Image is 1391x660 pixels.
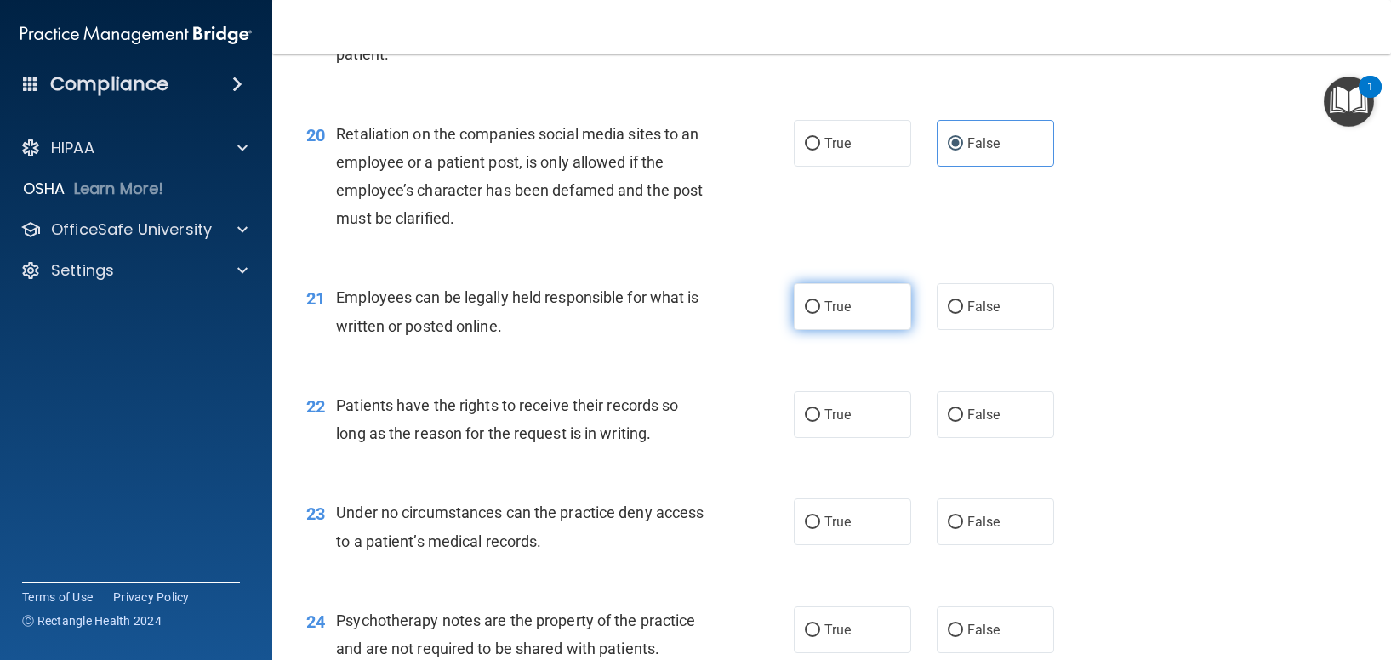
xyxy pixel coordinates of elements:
span: Employees can be legally held responsible for what is written or posted online. [336,288,698,334]
input: True [805,409,820,422]
span: True [824,407,851,423]
a: OfficeSafe University [20,219,248,240]
a: Settings [20,260,248,281]
img: PMB logo [20,18,252,52]
span: False [967,407,1000,423]
p: Learn More! [74,179,164,199]
span: 21 [306,288,325,309]
span: 23 [306,504,325,524]
span: True [824,622,851,638]
span: True [824,135,851,151]
iframe: Drift Widget Chat Controller [1306,543,1371,607]
span: False [967,299,1000,315]
span: 20 [306,125,325,145]
input: False [948,138,963,151]
p: HIPAA [51,138,94,158]
input: False [948,409,963,422]
span: Ⓒ Rectangle Health 2024 [22,612,162,629]
input: True [805,301,820,314]
span: False [967,622,1000,638]
span: True [824,514,851,530]
input: True [805,138,820,151]
input: False [948,624,963,637]
input: True [805,516,820,529]
span: Retaliation on the companies social media sites to an employee or a patient post, is only allowed... [336,125,703,228]
input: False [948,301,963,314]
span: 22 [306,396,325,417]
input: False [948,516,963,529]
a: Privacy Policy [113,589,190,606]
button: Open Resource Center, 1 new notification [1324,77,1374,127]
p: OSHA [23,179,66,199]
p: OfficeSafe University [51,219,212,240]
span: False [967,135,1000,151]
span: Patients have the rights to receive their records so long as the reason for the request is in wri... [336,396,678,442]
p: Settings [51,260,114,281]
span: Psychotherapy notes are the property of the practice and are not required to be shared with patie... [336,612,695,657]
span: False [967,514,1000,530]
span: 24 [306,612,325,632]
a: Terms of Use [22,589,93,606]
span: True [824,299,851,315]
input: True [805,624,820,637]
h4: Compliance [50,72,168,96]
div: 1 [1367,87,1373,109]
span: Under no circumstances can the practice deny access to a patient’s medical records. [336,504,704,549]
a: HIPAA [20,138,248,158]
